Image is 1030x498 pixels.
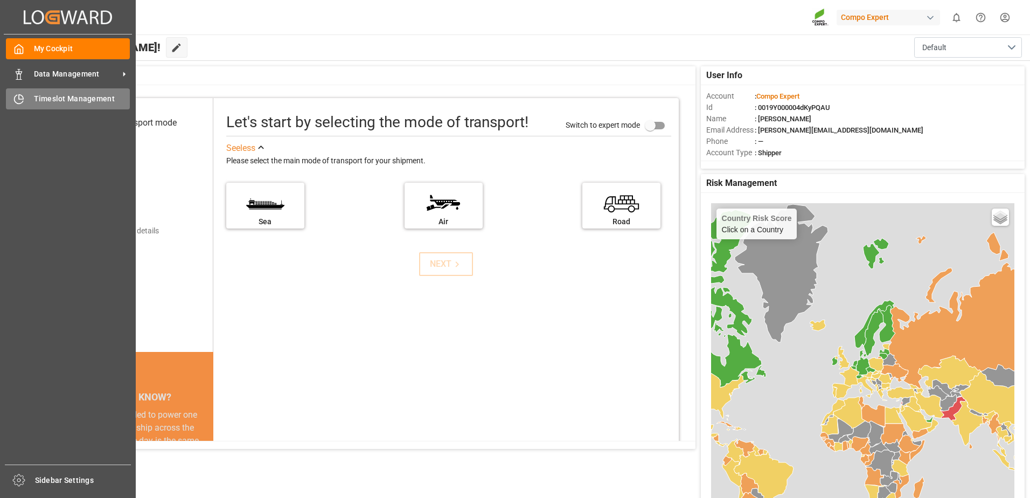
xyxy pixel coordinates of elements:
[756,92,799,100] span: Compo Expert
[837,7,944,27] button: Compo Expert
[706,69,742,82] span: User Info
[706,177,777,190] span: Risk Management
[6,38,130,59] a: My Cockpit
[722,214,792,234] div: Click on a Country
[755,137,763,146] span: : —
[706,102,755,113] span: Id
[226,142,255,155] div: See less
[755,103,830,112] span: : 0019Y000004dKyPQAU
[914,37,1022,58] button: open menu
[226,111,528,134] div: Let's start by selecting the mode of transport!
[566,120,640,129] span: Switch to expert mode
[6,88,130,109] a: Timeslot Management
[34,68,119,80] span: Data Management
[969,5,993,30] button: Help Center
[588,216,655,227] div: Road
[706,124,755,136] span: Email Address
[226,155,671,168] div: Please select the main mode of transport for your shipment.
[410,216,477,227] div: Air
[232,216,299,227] div: Sea
[45,37,161,58] span: Hello [PERSON_NAME]!
[755,92,799,100] span: :
[706,91,755,102] span: Account
[419,252,473,276] button: NEXT
[755,126,923,134] span: : [PERSON_NAME][EMAIL_ADDRESS][DOMAIN_NAME]
[92,225,159,237] div: Add shipping details
[34,43,130,54] span: My Cockpit
[755,115,811,123] span: : [PERSON_NAME]
[34,93,130,105] span: Timeslot Management
[992,209,1009,226] a: Layers
[706,113,755,124] span: Name
[812,8,829,27] img: Screenshot%202023-09-29%20at%2010.02.21.png_1712312052.png
[35,475,131,486] span: Sidebar Settings
[722,214,792,223] h4: Country Risk Score
[706,136,755,147] span: Phone
[944,5,969,30] button: show 0 new notifications
[706,147,755,158] span: Account Type
[837,10,940,25] div: Compo Expert
[430,258,463,271] div: NEXT
[755,149,782,157] span: : Shipper
[922,42,947,53] span: Default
